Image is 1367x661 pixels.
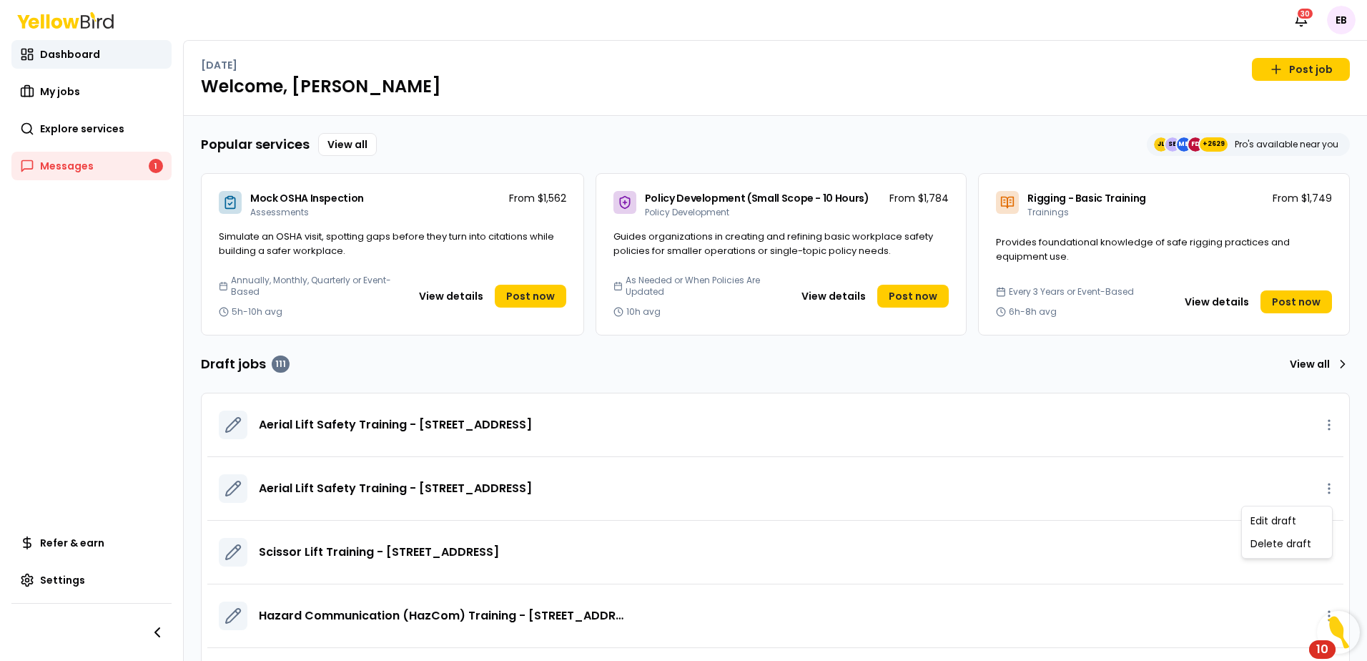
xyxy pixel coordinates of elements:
[318,133,377,156] a: View all
[1027,206,1069,218] span: Trainings
[201,134,310,155] h3: Popular services
[201,354,290,374] h3: Draft jobs
[1284,353,1350,376] a: View all
[509,191,566,205] p: From $1,562
[259,607,625,625] a: Hazard Communication (HazCom) Training - [STREET_ADDRESS][PERSON_NAME] , [PERSON_NAME], GA 30213
[1188,137,1203,152] span: FD
[626,275,788,298] span: As Needed or When Policies Are Updated
[1245,532,1329,555] div: Delete draft
[877,285,949,308] a: Post now
[11,114,172,143] a: Explore services
[259,544,499,561] a: Scissor Lift Training - [STREET_ADDRESS]
[11,152,172,180] a: Messages1
[1177,137,1191,152] span: MB
[40,573,85,587] span: Settings
[506,289,555,303] span: Post now
[40,159,94,173] span: Messages
[626,306,661,318] span: 10h avg
[201,75,1350,98] h1: Welcome, [PERSON_NAME]
[1272,295,1321,309] span: Post now
[40,47,100,62] span: Dashboard
[40,536,104,550] span: Refer & earn
[1165,137,1180,152] span: SB
[259,416,532,434] a: Aerial Lift Safety Training - [STREET_ADDRESS]
[1260,290,1332,313] a: Post now
[1027,191,1146,205] span: Rigging - Basic Training
[1009,306,1057,318] span: 6h-8h avg
[1235,139,1338,150] p: Pro's available near you
[1296,7,1314,20] div: 30
[645,206,729,218] span: Policy Development
[272,356,290,373] div: 111
[201,58,237,72] p: [DATE]
[1273,191,1332,205] p: From $1,749
[1203,137,1225,152] span: +2629
[232,306,282,318] span: 5h-10h avg
[11,77,172,106] a: My jobs
[40,122,124,136] span: Explore services
[495,285,566,308] a: Post now
[219,230,554,258] span: Simulate an OSHA visit, spotting gaps before they turn into citations while building a safer work...
[1245,509,1329,532] a: Edit draft
[149,159,163,173] div: 1
[889,191,949,205] p: From $1,784
[1252,58,1350,81] a: Post job
[1154,137,1168,152] span: JL
[11,529,172,557] a: Refer & earn
[231,275,405,298] span: Annually, Monthly, Quarterly or Event-Based
[889,289,937,303] span: Post now
[250,206,309,218] span: Assessments
[1287,6,1316,34] button: 30
[259,480,532,497] a: Aerial Lift Safety Training - [STREET_ADDRESS]
[793,285,874,308] button: View details
[40,84,80,99] span: My jobs
[996,235,1290,263] span: Provides foundational knowledge of safe rigging practices and equipment use.
[11,566,172,594] a: Settings
[1327,6,1356,34] span: EB
[1317,611,1360,654] button: Open Resource Center, 10 new notifications
[645,191,869,205] span: Policy Development (Small Scope - 10 Hours)
[1176,290,1258,313] button: View details
[1009,286,1134,298] span: Every 3 Years or Event-Based
[613,230,933,258] span: Guides organizations in creating and refining basic workplace safety policies for smaller operati...
[410,285,492,308] button: View details
[250,191,364,205] span: Mock OSHA Inspection
[11,40,172,69] a: Dashboard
